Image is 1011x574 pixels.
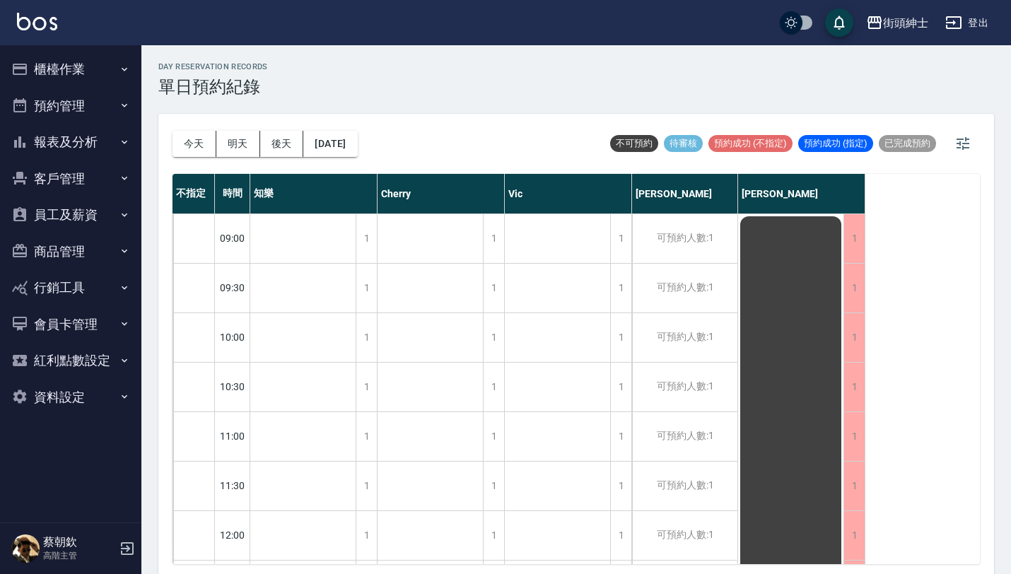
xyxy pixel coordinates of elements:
[860,8,934,37] button: 街頭紳士
[215,213,250,263] div: 09:00
[843,363,865,411] div: 1
[356,511,377,560] div: 1
[483,363,504,411] div: 1
[610,313,631,362] div: 1
[483,313,504,362] div: 1
[215,411,250,461] div: 11:00
[505,174,632,213] div: Vic
[632,214,737,263] div: 可預約人數:1
[356,264,377,312] div: 1
[158,62,268,71] h2: day Reservation records
[483,412,504,461] div: 1
[483,511,504,560] div: 1
[6,306,136,343] button: 會員卡管理
[879,137,936,150] span: 已完成預約
[173,131,216,157] button: 今天
[6,269,136,306] button: 行銷工具
[356,313,377,362] div: 1
[378,174,505,213] div: Cherry
[215,362,250,411] div: 10:30
[843,412,865,461] div: 1
[610,412,631,461] div: 1
[356,412,377,461] div: 1
[6,233,136,270] button: 商品管理
[6,379,136,416] button: 資料設定
[215,174,250,213] div: 時間
[215,461,250,510] div: 11:30
[6,88,136,124] button: 預約管理
[738,174,865,213] div: [PERSON_NAME]
[610,264,631,312] div: 1
[11,534,40,563] img: Person
[356,363,377,411] div: 1
[173,174,215,213] div: 不指定
[215,312,250,362] div: 10:00
[843,462,865,510] div: 1
[215,510,250,560] div: 12:00
[483,462,504,510] div: 1
[798,137,873,150] span: 預約成功 (指定)
[356,214,377,263] div: 1
[216,131,260,157] button: 明天
[43,535,115,549] h5: 蔡朝欽
[6,197,136,233] button: 員工及薪資
[843,313,865,362] div: 1
[610,511,631,560] div: 1
[610,137,658,150] span: 不可預約
[610,363,631,411] div: 1
[43,549,115,562] p: 高階主管
[940,10,994,36] button: 登出
[843,511,865,560] div: 1
[708,137,793,150] span: 預約成功 (不指定)
[843,214,865,263] div: 1
[632,511,737,560] div: 可預約人數:1
[215,263,250,312] div: 09:30
[632,174,738,213] div: [PERSON_NAME]
[6,124,136,160] button: 報表及分析
[632,412,737,461] div: 可預約人數:1
[610,462,631,510] div: 1
[632,462,737,510] div: 可預約人數:1
[610,214,631,263] div: 1
[632,313,737,362] div: 可預約人數:1
[17,13,57,30] img: Logo
[260,131,304,157] button: 後天
[632,264,737,312] div: 可預約人數:1
[483,214,504,263] div: 1
[250,174,378,213] div: 知樂
[158,77,268,97] h3: 單日預約紀錄
[303,131,357,157] button: [DATE]
[6,342,136,379] button: 紅利點數設定
[6,160,136,197] button: 客戶管理
[664,137,703,150] span: 待審核
[825,8,853,37] button: save
[883,14,928,32] div: 街頭紳士
[6,51,136,88] button: 櫃檯作業
[356,462,377,510] div: 1
[632,363,737,411] div: 可預約人數:1
[843,264,865,312] div: 1
[483,264,504,312] div: 1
